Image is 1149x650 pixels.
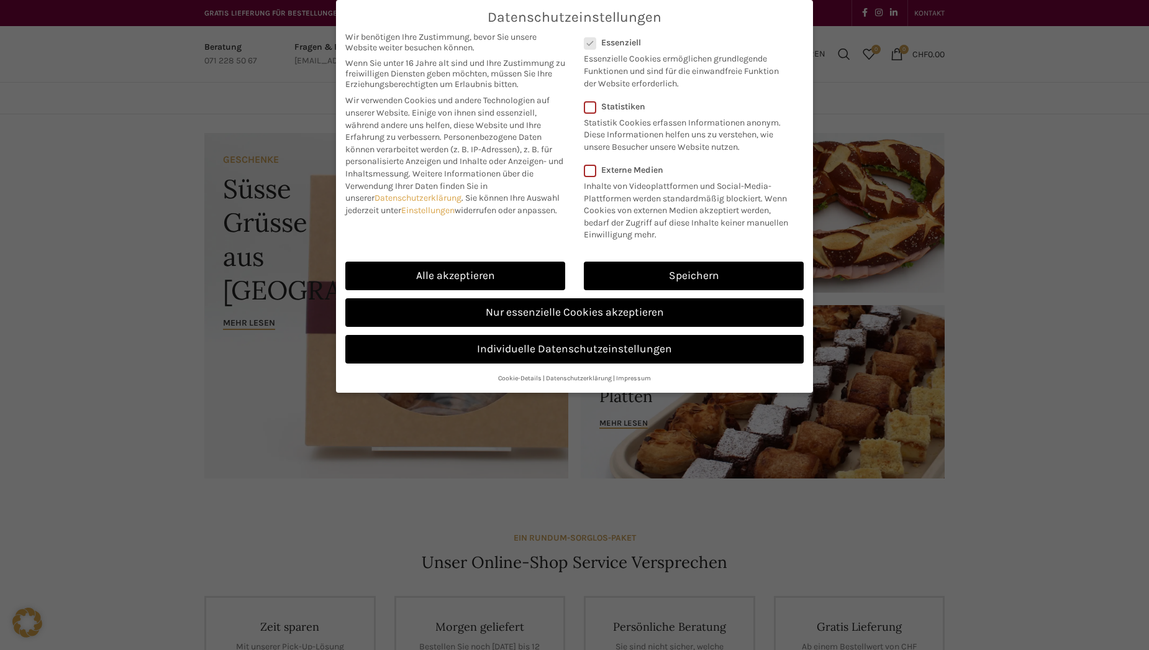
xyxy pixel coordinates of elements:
a: Individuelle Datenschutzeinstellungen [345,335,804,364]
span: Personenbezogene Daten können verarbeitet werden (z. B. IP-Adressen), z. B. für personalisierte A... [345,132,563,179]
a: Speichern [584,262,804,290]
p: Statistik Cookies erfassen Informationen anonym. Diese Informationen helfen uns zu verstehen, wie... [584,112,788,153]
a: Datenschutzerklärung [375,193,461,203]
label: Statistiken [584,101,788,112]
span: Wir benötigen Ihre Zustimmung, bevor Sie unsere Website weiter besuchen können. [345,32,565,53]
a: Datenschutzerklärung [546,374,612,382]
span: Weitere Informationen über die Verwendung Ihrer Daten finden Sie in unserer . [345,168,534,203]
p: Essenzielle Cookies ermöglichen grundlegende Funktionen und sind für die einwandfreie Funktion de... [584,48,788,89]
a: Alle akzeptieren [345,262,565,290]
a: Nur essenzielle Cookies akzeptieren [345,298,804,327]
span: Wir verwenden Cookies und andere Technologien auf unserer Website. Einige von ihnen sind essenzie... [345,95,550,142]
span: Wenn Sie unter 16 Jahre alt sind und Ihre Zustimmung zu freiwilligen Diensten geben möchten, müss... [345,58,565,89]
a: Cookie-Details [498,374,542,382]
span: Datenschutzeinstellungen [488,9,661,25]
p: Inhalte von Videoplattformen und Social-Media-Plattformen werden standardmäßig blockiert. Wenn Co... [584,175,796,241]
a: Impressum [616,374,651,382]
span: Sie können Ihre Auswahl jederzeit unter widerrufen oder anpassen. [345,193,560,216]
label: Externe Medien [584,165,796,175]
a: Einstellungen [401,205,455,216]
label: Essenziell [584,37,788,48]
